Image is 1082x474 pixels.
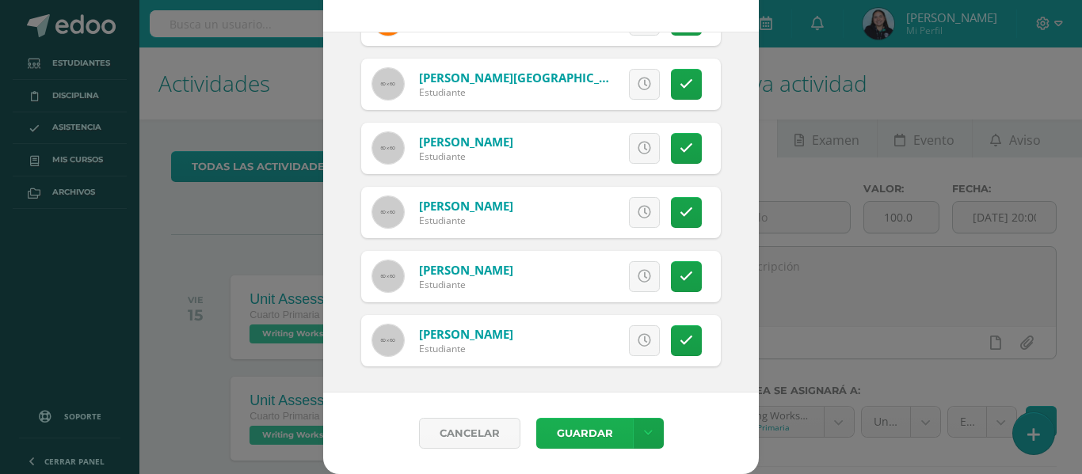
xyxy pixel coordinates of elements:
a: [PERSON_NAME] [419,198,513,214]
a: [PERSON_NAME] [419,134,513,150]
div: Estudiante [419,342,513,355]
img: 60x60 [372,132,404,164]
button: Guardar [536,418,633,449]
img: 60x60 [372,324,404,356]
a: [PERSON_NAME] [419,262,513,278]
div: Estudiante [419,150,513,163]
div: Estudiante [419,214,513,227]
img: 60x60 [372,196,404,228]
div: Estudiante [419,278,513,291]
div: Estudiante [419,85,609,99]
a: [PERSON_NAME] [419,326,513,342]
a: [PERSON_NAME][GEOGRAPHIC_DATA] [419,70,634,85]
a: Cancelar [419,418,520,449]
img: 60x60 [372,68,404,100]
img: 60x60 [372,260,404,292]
